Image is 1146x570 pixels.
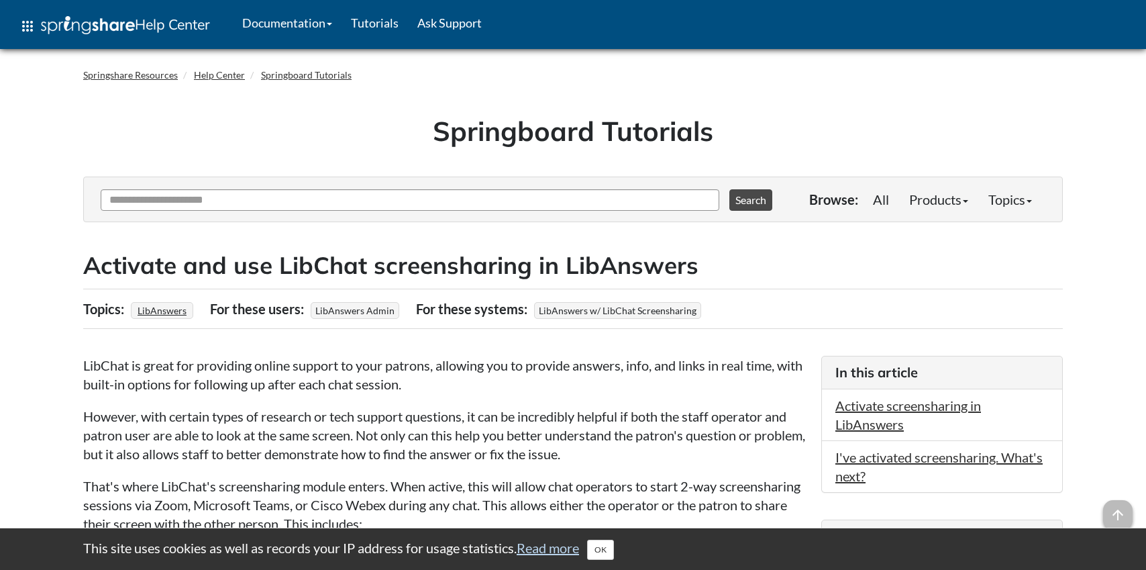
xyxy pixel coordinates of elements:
[83,477,808,533] p: That's where LibChat's screensharing module enters. When active, this will allow chat operators t...
[311,302,399,319] span: LibAnswers Admin
[41,16,135,34] img: Springshare
[83,407,808,463] p: However, with certain types of research or tech support questions, it can be incredibly helpful i...
[1103,500,1133,530] span: arrow_upward
[863,186,899,213] a: All
[135,15,210,33] span: Help Center
[19,18,36,34] span: apps
[93,112,1053,150] h1: Springboard Tutorials
[70,538,1076,560] div: This site uses cookies as well as records your IP address for usage statistics.
[83,249,1063,282] h2: Activate and use LibChat screensharing in LibAnswers
[342,6,408,40] a: Tutorials
[83,69,178,81] a: Springshare Resources
[1103,502,1133,518] a: arrow_upward
[517,540,579,556] a: Read more
[210,296,307,322] div: For these users:
[534,302,701,319] span: LibAnswers w/ LibChat Screensharing
[136,301,189,320] a: LibAnswers
[408,6,491,40] a: Ask Support
[729,189,772,211] button: Search
[10,6,219,46] a: apps Help Center
[416,296,531,322] div: For these systems:
[83,296,127,322] div: Topics:
[835,449,1043,484] a: I've activated screensharing. What's next?
[587,540,614,560] button: Close
[899,186,978,213] a: Products
[835,363,1049,382] h3: In this article
[809,190,858,209] p: Browse:
[233,6,342,40] a: Documentation
[194,69,245,81] a: Help Center
[835,397,981,432] a: Activate screensharing in LibAnswers
[978,186,1042,213] a: Topics
[261,69,352,81] a: Springboard Tutorials
[83,356,808,393] p: LibChat is great for providing online support to your patrons, allowing you to provide answers, i...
